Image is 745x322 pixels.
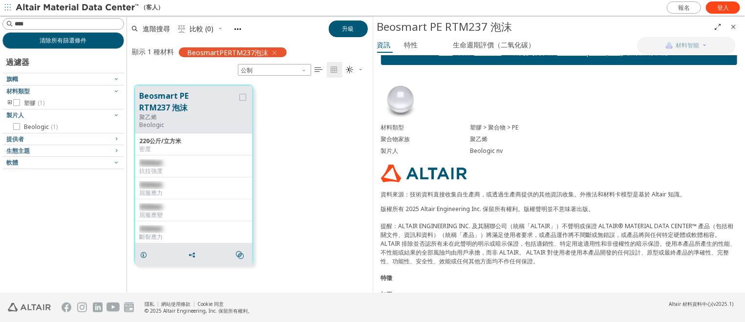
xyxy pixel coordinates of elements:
[381,290,393,299] font: 加工
[377,19,512,34] font: Beosmart PE RTM237 泡沫
[161,301,191,307] a: 網站使用條款
[40,36,87,44] font: 清除所有篩選條件
[381,274,393,282] font: 特徵
[6,75,18,83] span: 旗幟
[139,211,163,219] font: 屈服應變
[457,47,470,57] font: 或者
[381,222,736,265] font: 提醒：ALTAIR ENGINEERING INC. 及其關聯公司（統稱「ALTAIR」）不聲明或保證 ALTAIR® MATERIAL DATA CENTER™ 產品（包括相關文件、資訊和資料...
[8,303,51,312] img: 牽牛星工程公司
[6,135,24,143] font: 提供者
[329,21,368,37] button: 升級
[139,233,163,241] font: 斷裂應力
[377,40,391,49] font: 資訊
[381,81,420,120] img: 材質類型影像
[178,25,186,33] font: 
[139,90,189,113] font: Beosmart PE RTM237 泡沫
[557,47,623,57] a: 升級至 Explorer(Plus)
[139,225,163,233] font: 受限制的
[381,190,686,198] font: 資料來源：技術資料直接收集自生產商，或透過生產商提供的其他資訊收集。外推法和材料卡模型是基於 Altair 知識。
[135,245,156,265] button: 細節
[53,123,56,131] font: 1
[2,109,124,121] button: 製片人
[51,123,53,131] font: (
[638,37,735,54] button: 人工智慧副駕駛材料智能
[238,64,311,76] div: 單位制
[311,62,327,78] button: 表格視圖
[706,1,740,14] a: 登入
[139,181,163,189] font: 受限制的
[6,158,18,167] font: 軟體
[16,3,140,13] img: Altair 材料資料中心
[139,159,163,167] font: 受限制的
[710,19,725,35] button: 全螢幕
[40,99,43,107] font: 1
[24,123,49,131] font: Beologic
[439,47,453,57] a: 登入
[139,167,163,175] font: 抗拉強度
[470,147,503,155] font: Beologic nv
[6,147,30,155] font: 生態主題
[241,66,253,74] font: 公制
[470,123,518,131] font: 塑膠 > 聚合物 > PE
[139,121,164,129] font: Beologic
[139,145,151,153] font: 密度
[43,99,44,107] font: )
[667,1,701,14] a: 報名
[145,301,154,307] a: 隱私
[2,32,124,49] button: 清除所有篩選條件
[143,24,170,33] font: 進階搜尋
[184,245,204,265] button: 分享
[56,123,58,131] font: )
[236,251,244,259] font: 
[342,24,354,33] font: 升級
[678,3,690,12] font: 報名
[346,66,354,74] font: 
[2,133,124,145] button: 提供者
[6,57,29,67] font: 過濾器
[725,19,741,35] button: 關閉
[453,40,535,49] font: 生命週期評價（二氧化碳）
[6,111,24,119] font: 製片人
[315,66,323,74] font: 
[717,3,729,12] font: 登入
[2,145,124,157] button: 生態主題
[2,73,124,85] button: 旗幟
[190,24,213,33] font: 比較 (0)
[145,307,253,314] font: © 2025 Altair Engineering, Inc. 保留所有權利。
[381,135,410,143] font: 聚合物家族
[2,157,124,169] button: 軟體
[139,90,237,113] button: Beosmart PE RTM237 泡沫
[342,62,368,78] button: 主題
[6,99,13,107] i: 谷歌集團
[132,47,174,56] font: 顯示 1 種材料
[139,189,163,197] font: 屈服應力
[404,40,418,49] font: 特性
[381,205,595,213] font: 版權所有 2025 Altair Engineering Inc. 保留所有權利。版權聲明並不意味著出版。
[139,137,181,145] font: 220公斤/立方米
[38,99,40,107] font: (
[676,41,699,49] font: 材料智能
[669,301,712,307] font: Altair 材料資料中心
[474,47,502,57] a: 免費註冊
[139,113,157,121] font: 聚乙烯
[506,47,553,57] font: 查看更多數據或
[139,203,163,211] font: 受限制的
[2,86,124,97] button: 材料類型
[627,47,675,57] font: 解鎖所有功能！
[381,123,404,131] font: 材料類型
[232,245,252,265] button: 類似搜尋
[24,99,36,107] font: 塑膠
[712,301,733,307] font: (v2025.1)
[6,87,30,95] font: 材料類型
[331,66,339,74] font: 
[197,301,224,307] a: Cookie 同意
